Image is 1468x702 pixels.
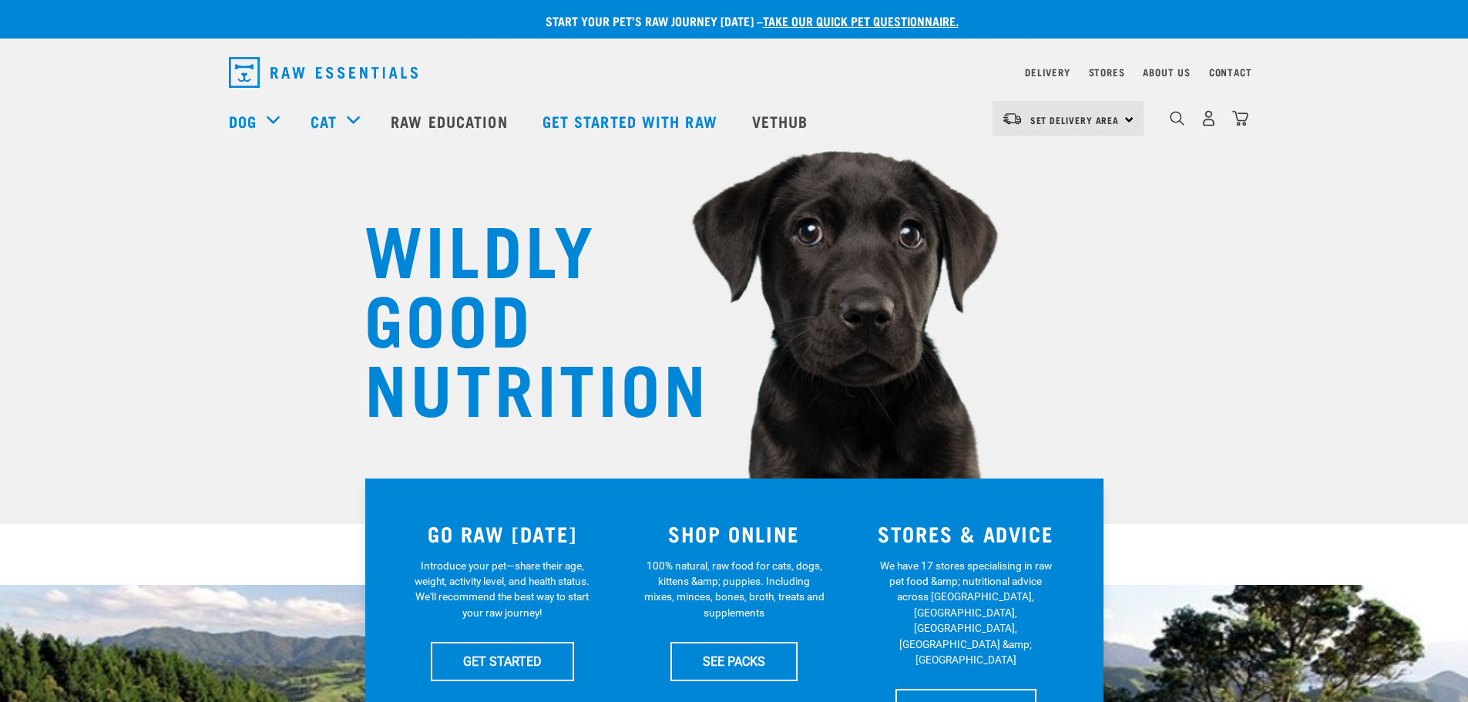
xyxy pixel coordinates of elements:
[737,90,828,152] a: Vethub
[311,109,337,133] a: Cat
[859,522,1073,546] h3: STORES & ADVICE
[217,51,1252,94] nav: dropdown navigation
[412,558,593,621] p: Introduce your pet—share their age, weight, activity level, and health status. We'll recommend th...
[643,558,825,621] p: 100% natural, raw food for cats, dogs, kittens &amp; puppies. Including mixes, minces, bones, bro...
[431,642,574,680] a: GET STARTED
[1170,111,1184,126] img: home-icon-1@2x.png
[763,17,959,24] a: take our quick pet questionnaire.
[364,212,673,420] h1: WILDLY GOOD NUTRITION
[670,642,798,680] a: SEE PACKS
[375,90,526,152] a: Raw Education
[1201,110,1217,126] img: user.png
[229,109,257,133] a: Dog
[875,558,1056,668] p: We have 17 stores specialising in raw pet food &amp; nutritional advice across [GEOGRAPHIC_DATA],...
[1002,112,1023,126] img: van-moving.png
[1209,69,1252,75] a: Contact
[229,57,418,88] img: Raw Essentials Logo
[627,522,841,546] h3: SHOP ONLINE
[1143,69,1190,75] a: About Us
[1030,117,1120,123] span: Set Delivery Area
[396,522,610,546] h3: GO RAW [DATE]
[1025,69,1070,75] a: Delivery
[527,90,737,152] a: Get started with Raw
[1232,110,1248,126] img: home-icon@2x.png
[1089,69,1125,75] a: Stores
